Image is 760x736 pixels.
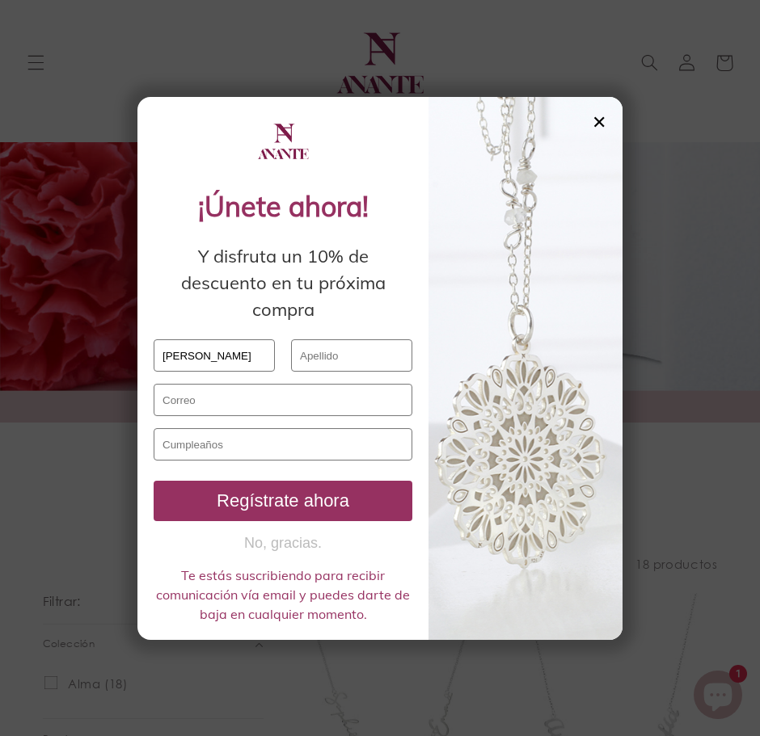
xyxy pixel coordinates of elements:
input: Correo [154,384,412,416]
div: ¡Únete ahora! [154,186,412,227]
input: Cumpleaños [154,428,412,461]
div: ✕ [592,113,606,131]
input: Nombre [154,339,275,372]
div: Te estás suscribiendo para recibir comunicación vía email y puedes darte de baja en cualquier mom... [154,566,412,624]
div: Y disfruta un 10% de descuento en tu próxima compra [154,243,412,323]
button: Regístrate ahora [154,481,412,521]
div: Regístrate ahora [160,490,406,511]
input: Apellido [291,339,412,372]
img: logo [255,113,311,170]
button: No, gracias. [154,533,412,553]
